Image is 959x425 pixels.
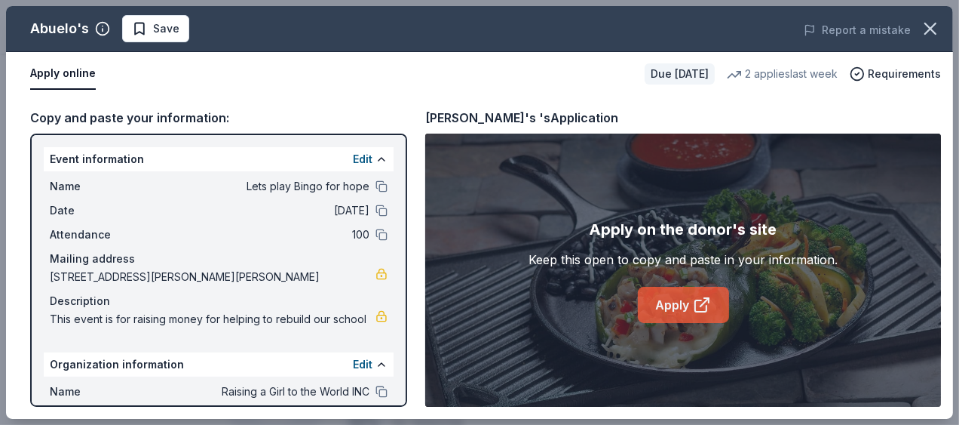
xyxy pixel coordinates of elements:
button: Requirements [850,65,941,83]
div: Organization information [44,353,394,377]
span: Attendance [50,226,151,244]
span: Date [50,202,151,220]
span: Name [50,177,151,196]
span: This event is for raising money for helping to rebuild our school [50,310,375,328]
span: [DATE] [151,202,369,220]
button: Apply online [30,58,96,90]
div: Abuelo's [30,17,89,41]
button: Report a mistake [804,21,911,39]
div: Mailing address [50,250,388,268]
button: Edit [353,150,372,168]
span: [STREET_ADDRESS][PERSON_NAME][PERSON_NAME] [50,268,375,286]
button: Edit [353,356,372,374]
span: Raising a Girl to the World INC [151,383,369,401]
div: Apply on the donor's site [590,217,777,242]
div: Keep this open to copy and paste in your information. [529,251,838,269]
div: Due [DATE] [645,63,715,85]
span: Name [50,383,151,401]
div: Event information [44,147,394,171]
span: Lets play Bingo for hope [151,177,369,196]
div: Copy and paste your information: [30,108,407,128]
div: Description [50,292,388,310]
button: Save [122,15,189,42]
span: 100 [151,226,369,244]
span: Requirements [868,65,941,83]
div: [PERSON_NAME]'s 's Application [425,108,618,128]
a: Apply [638,287,729,323]
span: Save [153,20,179,38]
div: 2 applies last week [727,65,838,83]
